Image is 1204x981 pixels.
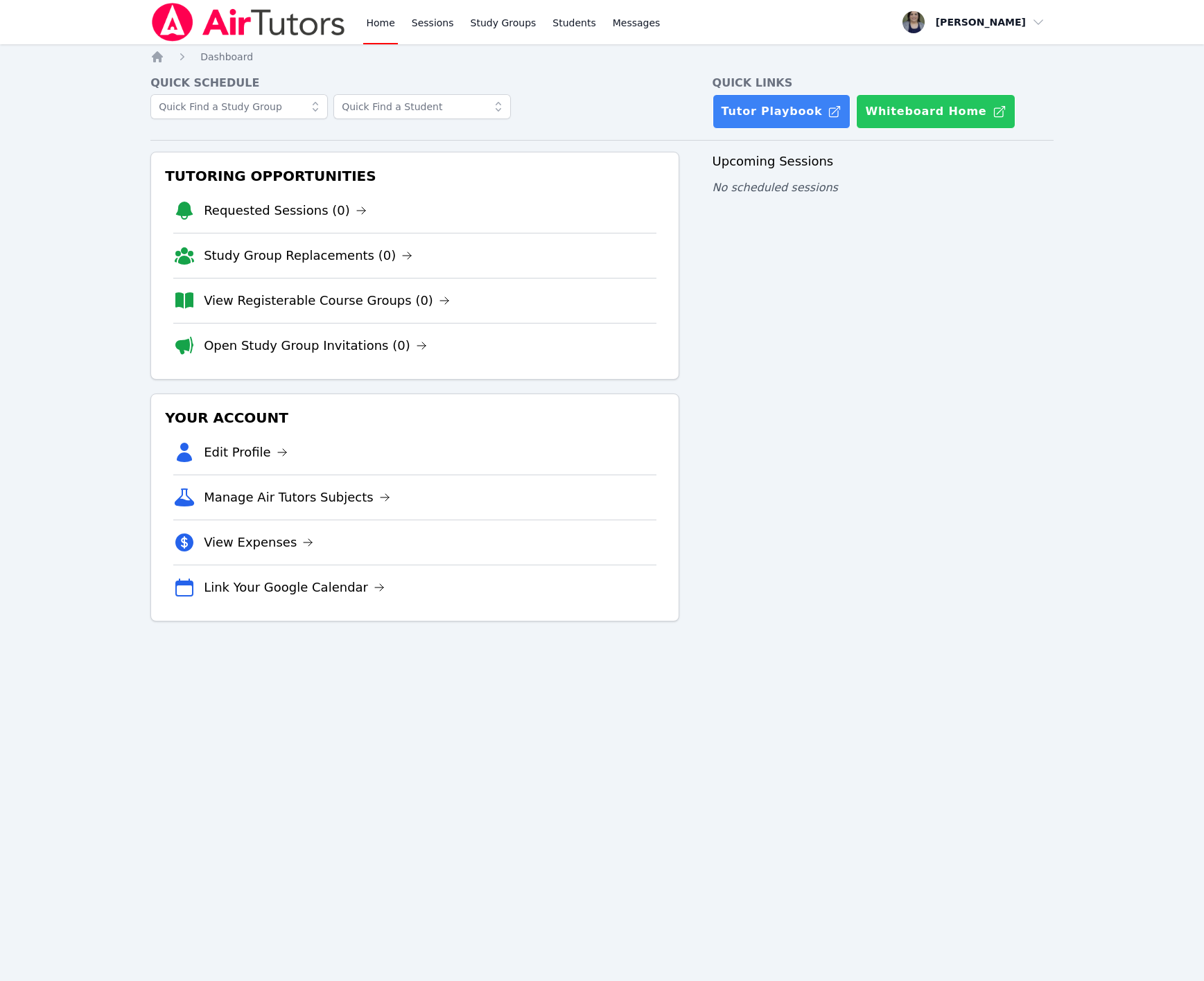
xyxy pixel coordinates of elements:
[204,336,427,355] a: Open Study Group Invitations (0)
[613,16,661,30] span: Messages
[713,75,1054,91] h4: Quick Links
[713,152,1054,171] h3: Upcoming Sessions
[204,533,313,552] a: View Expenses
[204,246,412,265] a: Study Group Replacements (0)
[856,94,1015,129] button: Whiteboard Home
[162,163,667,188] h3: Tutoring Opportunities
[150,3,347,42] img: Air Tutors
[713,181,838,194] span: No scheduled sessions
[162,405,667,430] h3: Your Account
[204,201,367,220] a: Requested Sessions (0)
[204,443,288,462] a: Edit Profile
[150,94,328,119] input: Quick Find a Study Group
[204,578,385,597] a: Link Your Google Calendar
[200,50,253,64] a: Dashboard
[200,51,253,62] span: Dashboard
[333,94,511,119] input: Quick Find a Student
[204,291,450,310] a: View Registerable Course Groups (0)
[150,50,1054,64] nav: Breadcrumb
[204,488,390,507] a: Manage Air Tutors Subjects
[150,75,679,91] h4: Quick Schedule
[713,94,851,129] a: Tutor Playbook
